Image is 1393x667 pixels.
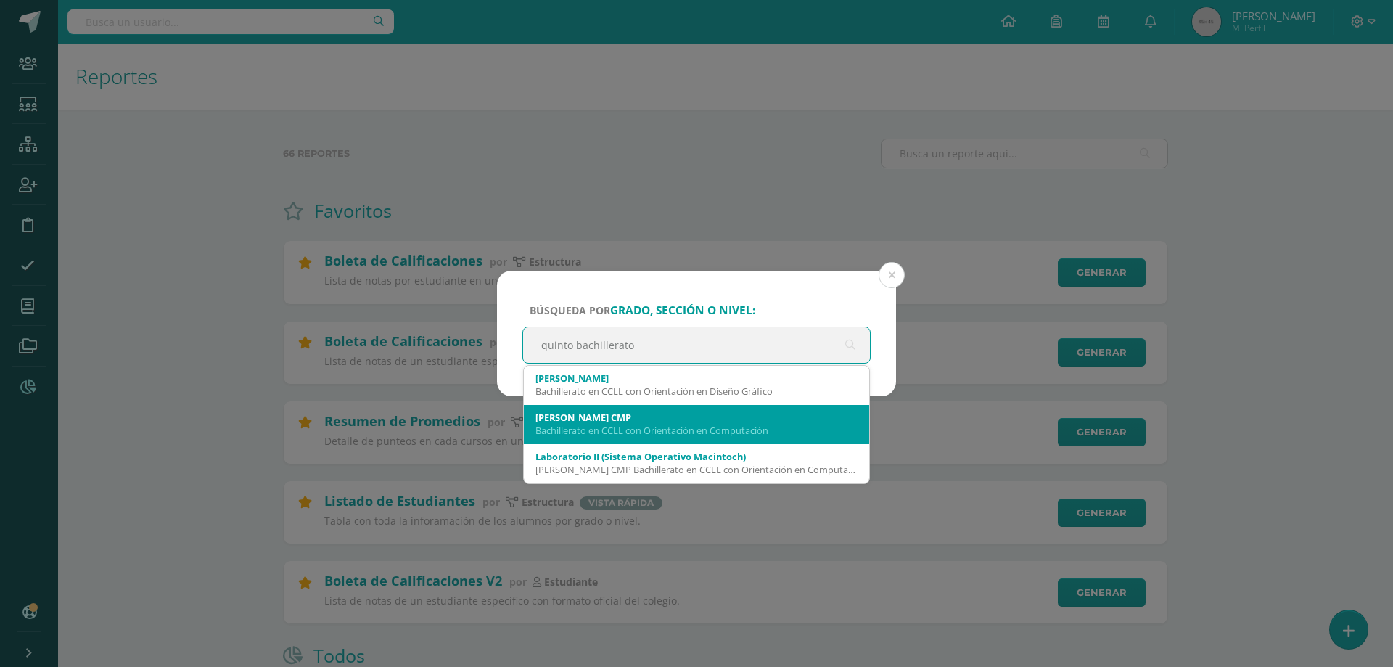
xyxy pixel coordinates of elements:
[535,424,858,437] div: Bachillerato en CCLL con Orientación en Computación
[535,450,858,463] div: Laboratorio II (Sistema Operativo Macintoch)
[535,463,858,476] div: [PERSON_NAME] CMP Bachillerato en CCLL con Orientación en Computación 'A'
[535,411,858,424] div: [PERSON_NAME] CMP
[535,385,858,398] div: Bachillerato en CCLL con Orientación en Diseño Gráfico
[523,327,870,363] input: ej. Primero primaria, etc.
[610,303,755,318] strong: grado, sección o nivel:
[879,262,905,288] button: Close (Esc)
[535,372,858,385] div: [PERSON_NAME]
[530,303,755,317] span: Búsqueda por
